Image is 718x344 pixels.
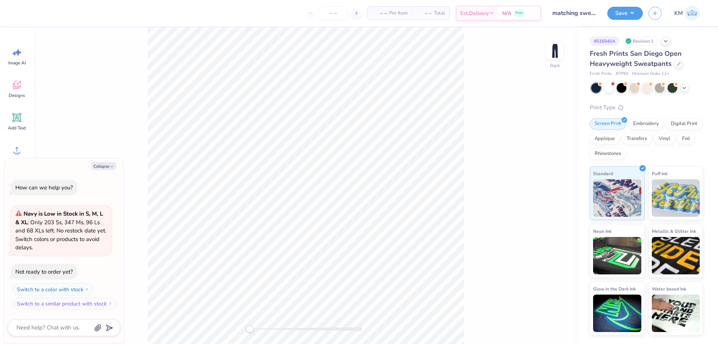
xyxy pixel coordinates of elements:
[590,49,682,68] span: Fresh Prints San Diego Open Heavyweight Sweatpants
[593,227,611,235] span: Neon Ink
[590,103,703,112] div: Print Type
[616,71,628,77] span: # FP90
[652,237,700,274] img: Metallic & Glitter Ink
[593,170,613,177] span: Standard
[516,10,523,16] span: Free
[593,285,636,293] span: Glow in the Dark Ink
[434,9,445,17] span: Total
[460,9,489,17] span: Est. Delivery
[9,92,25,98] span: Designs
[677,133,695,144] div: Foil
[652,295,700,332] img: Water based Ink
[593,295,641,332] img: Glow in the Dark Ink
[632,71,669,77] span: Minimum Order: 12 +
[550,62,560,69] div: Back
[593,179,641,217] img: Standard
[15,184,73,191] div: How can we help you?
[85,287,89,292] img: Switch to a color with stock
[246,325,254,333] div: Accessibility label
[590,71,612,77] span: Fresh Prints
[654,133,675,144] div: Vinyl
[15,210,103,226] strong: Navy is Low in Stock in S, M, L & XL
[547,43,562,58] img: Back
[590,36,620,46] div: # 516940A
[13,283,93,295] button: Switch to a color with stock
[372,9,387,17] span: – –
[108,301,113,306] img: Switch to a similar product with stock
[417,9,432,17] span: – –
[590,148,626,159] div: Rhinestones
[671,6,703,21] a: KM
[622,133,652,144] div: Transfers
[9,158,24,164] span: Upload
[590,133,620,144] div: Applique
[628,118,664,130] div: Embroidery
[607,7,643,20] button: Save
[666,118,702,130] div: Digital Print
[674,9,683,18] span: KM
[15,210,106,251] span: : Only 203 Ss, 347 Ms, 96 Ls and 68 XLs left. No restock date yet. Switch colors or products to a...
[319,6,348,20] input: – –
[593,237,641,274] img: Neon Ink
[13,298,117,310] button: Switch to a similar product with stock
[8,60,26,66] span: Image AI
[652,227,696,235] span: Metallic & Glitter Ink
[623,36,658,46] div: Revision 1
[547,6,602,21] input: Untitled Design
[389,9,408,17] span: Per Item
[652,179,700,217] img: Puff Ink
[91,162,116,170] button: Collapse
[590,118,626,130] div: Screen Print
[8,125,26,131] span: Add Text
[685,6,700,21] img: Karl Michael Narciza
[15,268,73,275] div: Not ready to order yet?
[652,285,686,293] span: Water based Ink
[652,170,668,177] span: Puff Ink
[502,9,511,17] span: N/A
